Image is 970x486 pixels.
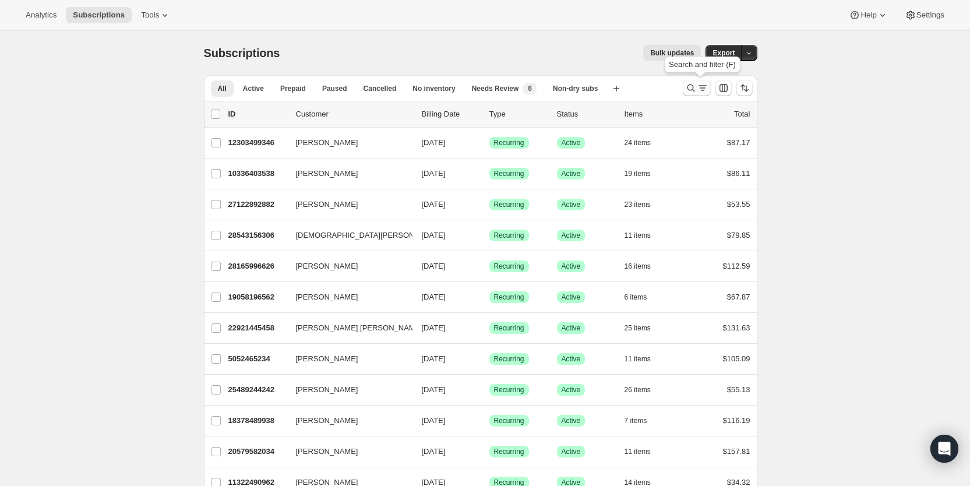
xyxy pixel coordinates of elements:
button: [PERSON_NAME] [PERSON_NAME] [289,319,405,337]
span: [DATE] [422,447,446,456]
span: Recurring [494,447,524,456]
span: Export [712,48,735,58]
p: 22921445458 [228,322,287,334]
button: 25 items [625,320,664,336]
span: Active [243,84,264,93]
p: 10336403538 [228,168,287,179]
span: 11 items [625,231,651,240]
button: Subscriptions [66,7,132,23]
span: [PERSON_NAME] [296,415,358,427]
p: 19058196562 [228,291,287,303]
span: Non-dry subs [553,84,598,93]
div: 19058196562[PERSON_NAME][DATE]SuccessRecurringSuccessActive6 items$67.87 [228,289,750,305]
button: [PERSON_NAME] [289,288,405,307]
span: Paused [322,84,347,93]
p: ID [228,108,287,120]
span: Bulk updates [650,48,694,58]
span: All [218,84,227,93]
span: $105.09 [723,354,750,363]
div: 22921445458[PERSON_NAME] [PERSON_NAME][DATE]SuccessRecurringSuccessActive25 items$131.63 [228,320,750,336]
div: 20579582034[PERSON_NAME][DATE]SuccessRecurringSuccessActive11 items$157.81 [228,443,750,460]
button: 19 items [625,165,664,182]
button: 6 items [625,289,660,305]
button: [PERSON_NAME] [289,381,405,399]
span: Active [562,169,581,178]
span: $67.87 [727,293,750,301]
div: Items [625,108,683,120]
div: 12303499346[PERSON_NAME][DATE]SuccessRecurringSuccessActive24 items$87.17 [228,135,750,151]
span: Subscriptions [73,10,125,20]
span: [PERSON_NAME] [296,199,358,210]
span: Tools [141,10,159,20]
div: 27122892882[PERSON_NAME][DATE]SuccessRecurringSuccessActive23 items$53.55 [228,196,750,213]
span: Analytics [26,10,57,20]
div: 5052465234[PERSON_NAME][DATE]SuccessRecurringSuccessActive11 items$105.09 [228,351,750,367]
button: [PERSON_NAME] [289,133,405,152]
button: [PERSON_NAME] [289,257,405,276]
button: Analytics [19,7,64,23]
span: 6 [528,84,532,93]
p: 18378489938 [228,415,287,427]
span: [DATE] [422,354,446,363]
span: [DATE] [422,385,446,394]
div: 18378489938[PERSON_NAME][DATE]SuccessRecurringSuccessActive7 items$116.19 [228,413,750,429]
span: [DATE] [422,169,446,178]
span: [DATE] [422,138,446,147]
p: 27122892882 [228,199,287,210]
button: [PERSON_NAME] [289,442,405,461]
span: $86.11 [727,169,750,178]
span: 16 items [625,262,651,271]
button: 23 items [625,196,664,213]
span: Active [562,354,581,364]
button: [PERSON_NAME] [289,164,405,183]
div: IDCustomerBilling DateTypeStatusItemsTotal [228,108,750,120]
span: [DATE] [422,231,446,240]
span: Recurring [494,138,524,147]
span: Active [562,447,581,456]
button: [DEMOGRAPHIC_DATA][PERSON_NAME] [289,226,405,245]
div: Type [489,108,548,120]
span: Settings [916,10,944,20]
div: 25489244242[PERSON_NAME][DATE]SuccessRecurringSuccessActive26 items$55.13 [228,382,750,398]
div: Open Intercom Messenger [930,435,958,463]
button: Bulk updates [643,45,701,61]
span: Active [562,323,581,333]
span: Active [562,231,581,240]
span: Recurring [494,354,524,364]
span: Recurring [494,231,524,240]
span: Recurring [494,323,524,333]
button: Export [706,45,742,61]
button: Settings [898,7,951,23]
span: [PERSON_NAME] [PERSON_NAME] [296,322,422,334]
button: Help [842,7,895,23]
span: Recurring [494,293,524,302]
span: 6 items [625,293,647,302]
span: 11 items [625,354,651,364]
span: $116.19 [723,416,750,425]
p: Total [734,108,750,120]
span: $112.59 [723,262,750,270]
p: Billing Date [422,108,480,120]
p: 28165996626 [228,260,287,272]
span: [DATE] [422,293,446,301]
span: $53.55 [727,200,750,209]
span: 11 items [625,447,651,456]
button: 11 items [625,443,664,460]
span: Recurring [494,385,524,395]
span: $55.13 [727,385,750,394]
p: 28543156306 [228,230,287,241]
button: 26 items [625,382,664,398]
p: 5052465234 [228,353,287,365]
span: Active [562,262,581,271]
span: Subscriptions [204,47,280,59]
button: [PERSON_NAME] [289,350,405,368]
button: 16 items [625,258,664,274]
span: [DATE] [422,262,446,270]
span: Needs Review [472,84,519,93]
span: [PERSON_NAME] [296,446,358,457]
span: [PERSON_NAME] [296,384,358,396]
span: Recurring [494,416,524,425]
span: [PERSON_NAME] [296,260,358,272]
span: Active [562,138,581,147]
span: [DEMOGRAPHIC_DATA][PERSON_NAME] [296,230,443,241]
